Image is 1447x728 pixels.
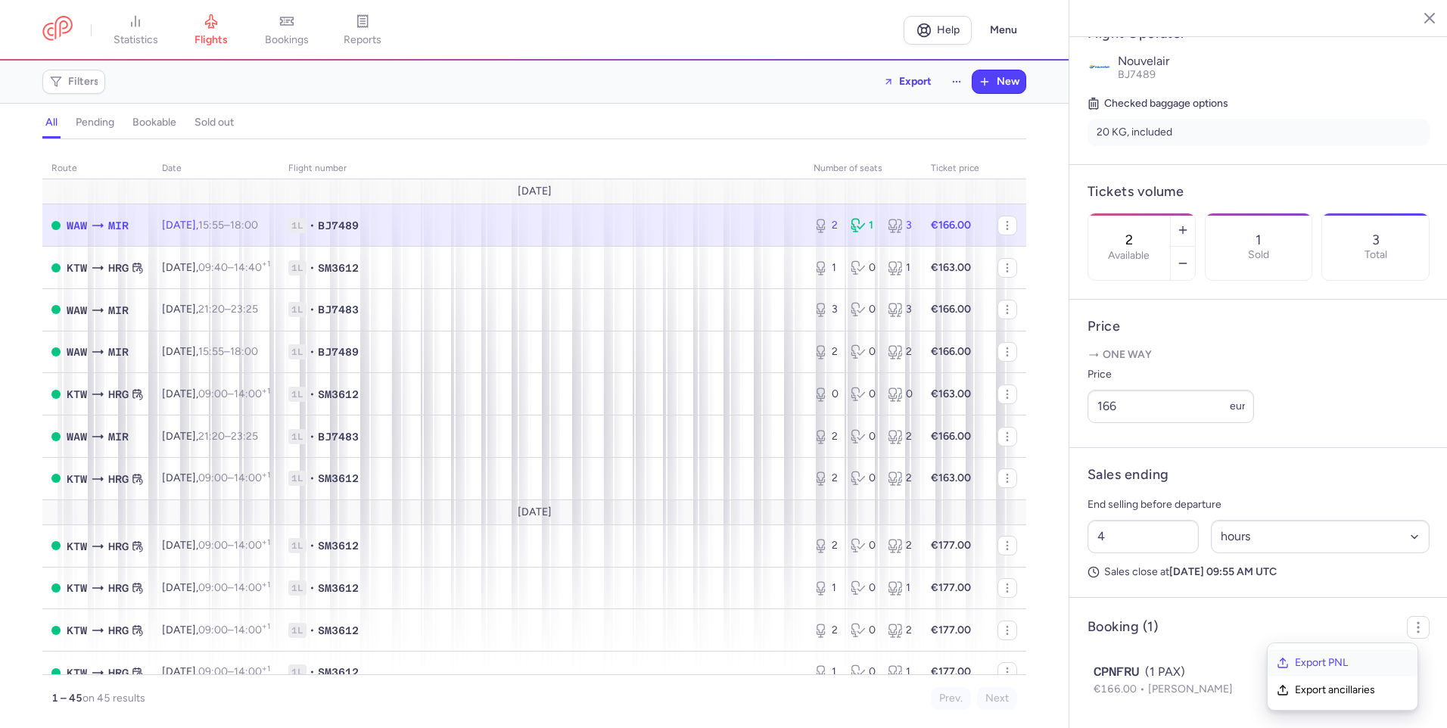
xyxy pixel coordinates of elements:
button: Next [977,687,1017,710]
span: HRG [108,471,129,487]
span: • [310,580,315,596]
span: Filters [68,76,99,88]
time: 09:00 [198,665,228,678]
a: CitizenPlane red outlined logo [42,16,73,44]
span: MIR [108,302,129,319]
div: (1 PAX) [1094,663,1424,681]
span: – [198,665,270,678]
span: HRG [108,580,129,596]
span: • [310,302,315,317]
sup: +1 [262,621,270,631]
span: [DATE], [162,261,270,274]
span: HRG [108,538,129,555]
a: Help [904,16,972,45]
time: 23:25 [231,303,258,316]
a: flights [173,14,249,47]
span: – [198,581,270,594]
span: SM3612 [318,260,359,275]
input: ## [1088,520,1199,553]
div: 0 [851,664,876,680]
span: [DATE], [162,471,270,484]
div: 0 [851,471,876,486]
time: 14:00 [234,665,270,678]
div: 2 [814,538,839,553]
button: Filters [43,70,104,93]
th: Flight number [279,157,804,180]
div: 0 [851,302,876,317]
p: End selling before departure [1088,496,1430,514]
span: on 45 results [82,692,145,705]
span: • [310,429,315,444]
div: 1 [888,260,913,275]
p: Nouvelair [1118,54,1430,68]
span: • [310,387,315,402]
span: SM3612 [318,623,359,638]
span: eur [1230,400,1246,412]
label: Price [1088,366,1254,384]
span: statistics [114,33,158,47]
time: 18:00 [230,345,258,358]
sup: +1 [262,580,270,590]
span: BJ7489 [318,344,359,359]
span: WAW [67,302,87,319]
span: KTW [67,538,87,555]
span: 1L [288,538,307,553]
p: 1 [1256,232,1261,247]
div: 0 [851,344,876,359]
div: 2 [888,623,913,638]
span: [DATE], [162,387,270,400]
span: BJ7483 [318,429,359,444]
span: – [198,430,258,443]
span: [DATE] [518,506,552,518]
span: bookings [265,33,309,47]
div: 3 [814,302,839,317]
span: 1L [288,344,307,359]
div: 0 [814,387,839,402]
h4: Tickets volume [1088,183,1430,201]
span: [DATE], [162,539,270,552]
time: 23:25 [231,430,258,443]
button: CPNFRU(1 PAX)€166.00[PERSON_NAME] [1094,663,1424,698]
strong: €166.00 [931,219,971,232]
time: 09:40 [198,261,228,274]
sup: +1 [262,259,270,269]
a: reports [325,14,400,47]
span: New [997,76,1019,88]
span: • [310,344,315,359]
span: BJ7489 [318,218,359,233]
div: 0 [851,387,876,402]
h5: Checked baggage options [1088,95,1430,113]
time: 21:20 [198,430,225,443]
span: [DATE], [162,581,270,594]
span: HRG [108,386,129,403]
div: 2 [814,429,839,444]
span: – [198,303,258,316]
div: 1 [888,580,913,596]
span: • [310,260,315,275]
h4: pending [76,116,114,129]
span: KTW [67,580,87,596]
th: route [42,157,153,180]
span: SM3612 [318,538,359,553]
div: 2 [814,623,839,638]
div: 1 [814,260,839,275]
span: 1L [288,387,307,402]
span: BJ7489 [1118,68,1156,81]
span: KTW [67,386,87,403]
th: Ticket price [922,157,988,180]
sup: +1 [262,470,270,480]
strong: €163.00 [931,261,971,274]
span: – [198,219,258,232]
span: SM3612 [318,387,359,402]
span: • [310,538,315,553]
span: reports [344,33,381,47]
sup: +1 [262,664,270,674]
strong: €166.00 [931,345,971,358]
span: – [198,624,270,636]
span: – [198,387,270,400]
time: 21:20 [198,303,225,316]
span: 1L [288,218,307,233]
span: KTW [67,622,87,639]
span: €166.00 [1094,683,1148,695]
h4: sold out [194,116,234,129]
